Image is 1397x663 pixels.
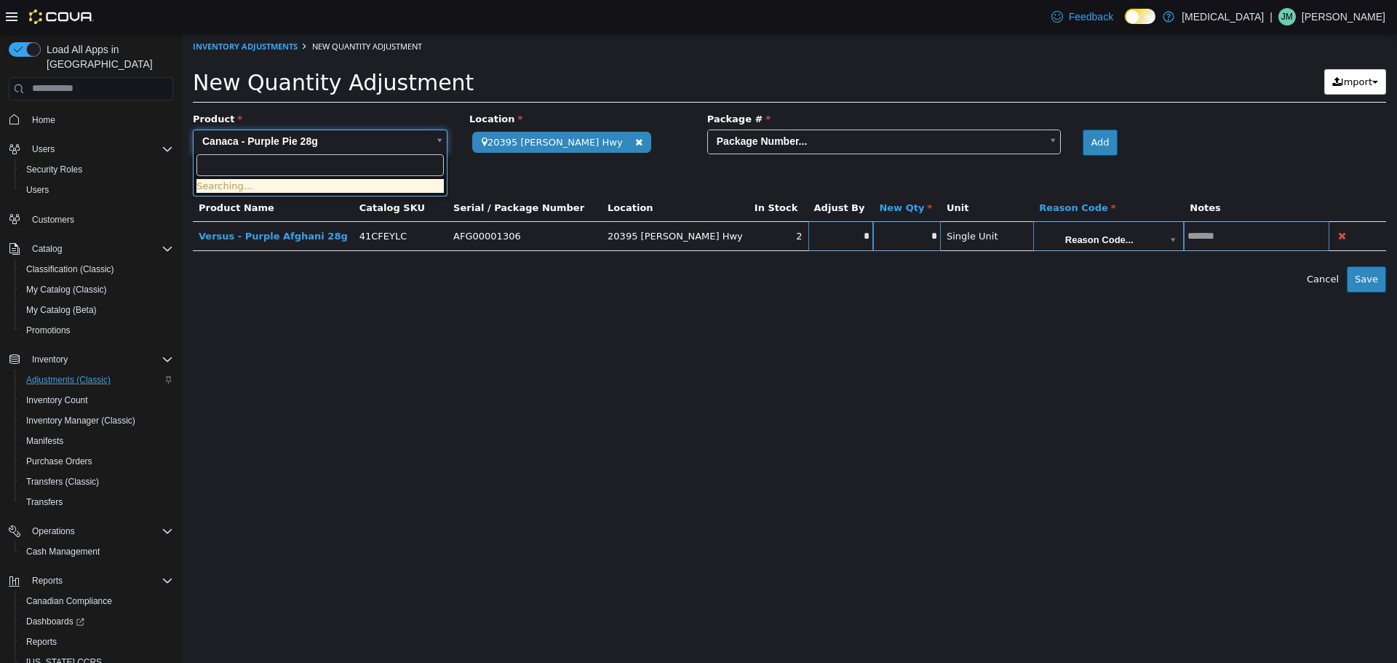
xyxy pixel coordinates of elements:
span: Inventory Manager (Classic) [26,415,135,426]
button: Adjustments (Classic) [15,370,179,390]
span: Customers [32,214,74,226]
span: Cash Management [26,546,100,557]
button: Inventory Count [15,390,179,410]
button: My Catalog (Classic) [15,279,179,300]
span: Operations [32,525,75,537]
button: Users [26,140,60,158]
button: Inventory Manager (Classic) [15,410,179,431]
button: Users [3,139,179,159]
span: Users [32,143,55,155]
span: Transfers [26,496,63,508]
button: Transfers (Classic) [15,472,179,492]
a: Dashboards [15,611,179,632]
a: Feedback [1046,2,1119,31]
li: Searching... [15,146,262,160]
a: Reports [20,633,63,651]
span: Security Roles [26,164,82,175]
span: Feedback [1069,9,1113,24]
span: Users [26,184,49,196]
a: Home [26,111,61,129]
span: Security Roles [20,161,173,178]
a: Cash Management [20,543,106,560]
a: My Catalog (Classic) [20,281,113,298]
button: Transfers [15,492,179,512]
span: Promotions [20,322,173,339]
span: Transfers (Classic) [20,473,173,491]
a: Security Roles [20,161,88,178]
button: Users [15,180,179,200]
a: Promotions [20,322,76,339]
button: Inventory [3,349,179,370]
span: Classification (Classic) [26,263,114,275]
span: Transfers [20,493,173,511]
span: Manifests [26,435,63,447]
span: Purchase Orders [26,456,92,467]
button: Reports [3,571,179,591]
span: Inventory Count [26,394,88,406]
a: Inventory Manager (Classic) [20,412,141,429]
span: My Catalog (Beta) [20,301,173,319]
span: Operations [26,523,173,540]
a: Purchase Orders [20,453,98,470]
button: Catalog [3,239,179,259]
button: Security Roles [15,159,179,180]
a: Manifests [20,432,69,450]
span: Home [26,111,173,129]
span: Adjustments (Classic) [26,374,111,386]
span: Dashboards [20,613,173,630]
span: Adjustments (Classic) [20,371,173,389]
span: Reports [26,572,173,589]
img: Cova [29,9,94,24]
p: [MEDICAL_DATA] [1182,8,1264,25]
button: My Catalog (Beta) [15,300,179,320]
span: My Catalog (Classic) [20,281,173,298]
span: Canadian Compliance [20,592,173,610]
a: Users [20,181,55,199]
a: My Catalog (Beta) [20,301,103,319]
a: Customers [26,211,80,229]
span: JM [1281,8,1293,25]
button: Cash Management [15,541,179,562]
span: Catalog [26,240,173,258]
button: Catalog [26,240,68,258]
button: Manifests [15,431,179,451]
button: Purchase Orders [15,451,179,472]
div: Joel Moore [1278,8,1296,25]
span: Users [26,140,173,158]
a: Transfers [20,493,68,511]
button: Customers [3,209,179,230]
span: Manifests [20,432,173,450]
span: Inventory Manager (Classic) [20,412,173,429]
span: Reports [32,575,63,587]
span: Reports [20,633,173,651]
span: Inventory Count [20,392,173,409]
span: Purchase Orders [20,453,173,470]
span: Inventory [32,354,68,365]
span: My Catalog (Classic) [26,284,107,295]
span: Classification (Classic) [20,261,173,278]
span: Transfers (Classic) [26,476,99,488]
a: Dashboards [20,613,90,630]
a: Adjustments (Classic) [20,371,116,389]
span: Catalog [32,243,62,255]
a: Canadian Compliance [20,592,118,610]
span: Cash Management [20,543,173,560]
a: Transfers (Classic) [20,473,105,491]
span: Inventory [26,351,173,368]
span: Dashboards [26,616,84,627]
p: | [1270,8,1273,25]
p: [PERSON_NAME] [1302,8,1385,25]
span: Home [32,114,55,126]
button: Reports [15,632,179,652]
span: My Catalog (Beta) [26,304,97,316]
button: Canadian Compliance [15,591,179,611]
button: Promotions [15,320,179,341]
input: Dark Mode [1125,9,1155,24]
span: Reports [26,636,57,648]
button: Home [3,109,179,130]
span: Promotions [26,325,71,336]
button: Operations [26,523,81,540]
span: Users [20,181,173,199]
button: Reports [26,572,68,589]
